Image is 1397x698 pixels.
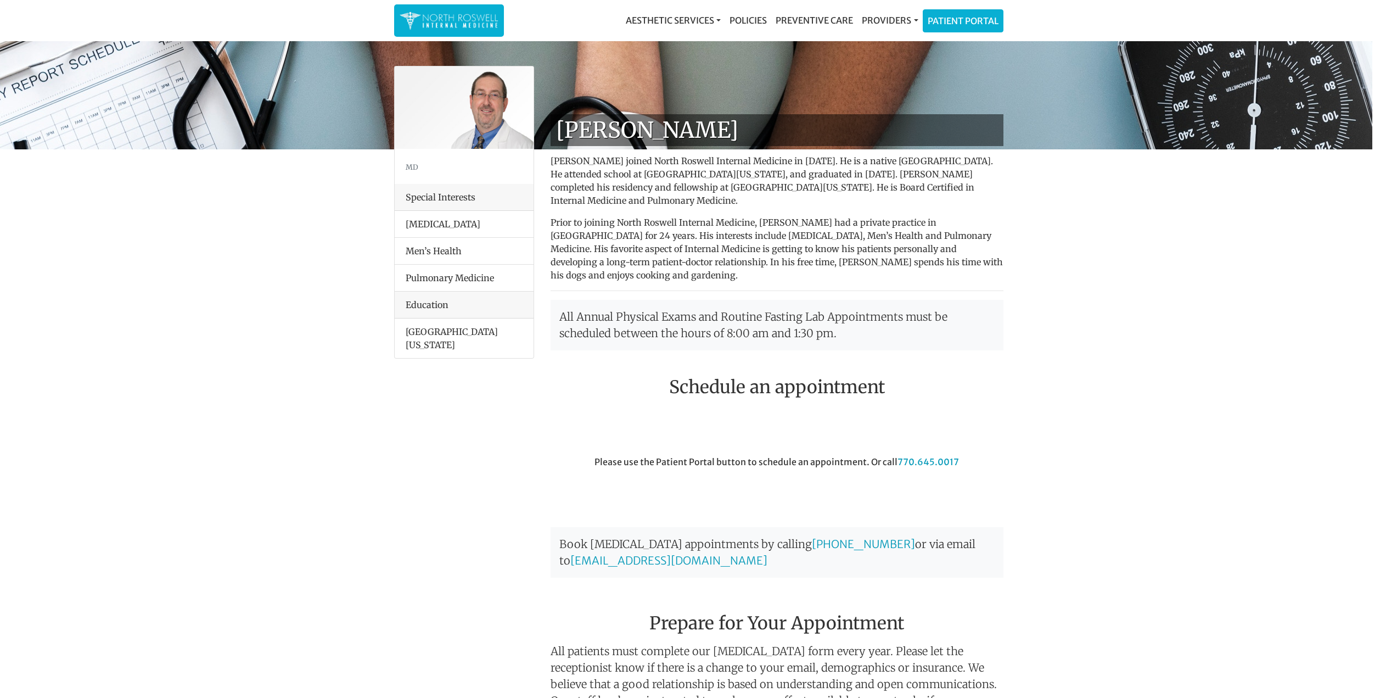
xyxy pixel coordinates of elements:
a: Aesthetic Services [621,9,725,31]
p: Book [MEDICAL_DATA] appointments by calling or via email to [551,527,1003,578]
img: North Roswell Internal Medicine [400,10,498,31]
li: Men’s Health [395,237,534,265]
img: Dr. George Kanes [395,66,534,149]
a: Preventive Care [771,9,857,31]
a: [PHONE_NUMBER] [812,537,915,551]
div: Please use the Patient Portal button to schedule an appointment. Or call [542,455,1012,517]
div: Special Interests [395,184,534,211]
p: Prior to joining North Roswell Internal Medicine, [PERSON_NAME] had a private practice in [GEOGRA... [551,216,1003,282]
p: [PERSON_NAME] joined North Roswell Internal Medicine in [DATE]. He is a native [GEOGRAPHIC_DATA].... [551,154,1003,207]
small: MD [406,163,418,171]
a: [EMAIL_ADDRESS][DOMAIN_NAME] [570,554,767,567]
p: All Annual Physical Exams and Routine Fasting Lab Appointments must be scheduled between the hour... [551,300,1003,350]
h2: Prepare for Your Appointment [551,587,1003,638]
li: Pulmonary Medicine [395,264,534,292]
div: Education [395,292,534,319]
a: Providers [857,9,922,31]
a: Policies [725,9,771,31]
a: 770.645.0017 [897,456,959,467]
li: [GEOGRAPHIC_DATA][US_STATE] [395,319,534,358]
li: [MEDICAL_DATA] [395,211,534,238]
a: Patient Portal [923,10,1003,32]
h2: Schedule an appointment [551,377,1003,398]
h1: [PERSON_NAME] [551,114,1003,146]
